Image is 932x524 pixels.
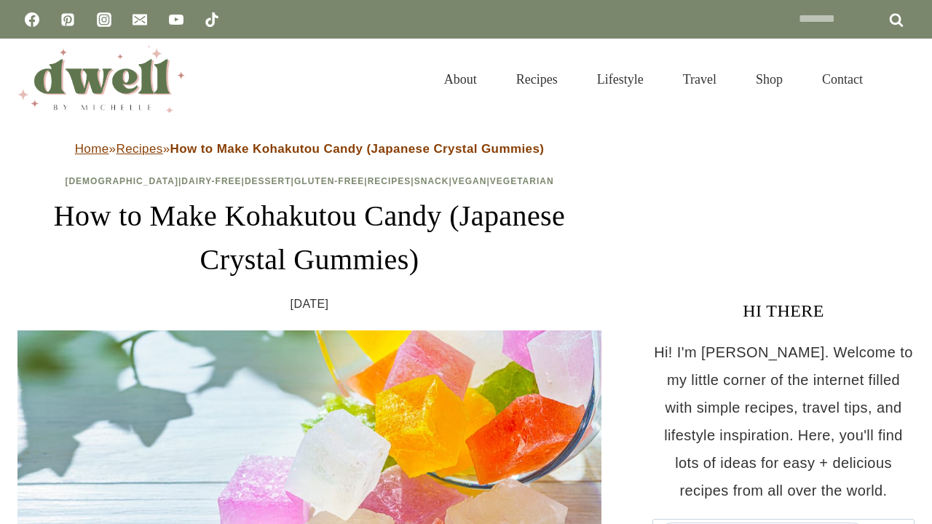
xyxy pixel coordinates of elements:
p: Hi! I'm [PERSON_NAME]. Welcome to my little corner of the internet filled with simple recipes, tr... [652,338,915,504]
a: Facebook [17,5,47,34]
a: Contact [802,54,882,105]
a: Vegan [452,176,487,186]
img: DWELL by michelle [17,46,185,113]
a: Vegetarian [490,176,554,186]
a: Snack [414,176,449,186]
strong: How to Make Kohakutou Candy (Japanese Crystal Gummies) [170,142,545,156]
a: Lifestyle [577,54,663,105]
h3: HI THERE [652,298,915,324]
a: Recipes [116,142,162,156]
a: Dessert [245,176,291,186]
a: Pinterest [53,5,82,34]
span: | | | | | | | [65,176,553,186]
a: Home [75,142,109,156]
a: Recipes [368,176,411,186]
a: Travel [663,54,736,105]
a: Recipes [497,54,577,105]
time: [DATE] [291,293,329,315]
a: About [424,54,497,105]
a: YouTube [162,5,191,34]
h1: How to Make Kohakutou Candy (Japanese Crystal Gummies) [17,194,601,282]
a: Instagram [90,5,119,34]
a: Email [125,5,154,34]
nav: Primary Navigation [424,54,882,105]
a: Shop [736,54,802,105]
a: Dairy-Free [181,176,241,186]
a: Gluten-Free [294,176,364,186]
button: View Search Form [890,67,915,92]
a: [DEMOGRAPHIC_DATA] [65,176,178,186]
a: TikTok [197,5,226,34]
span: » » [75,142,545,156]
